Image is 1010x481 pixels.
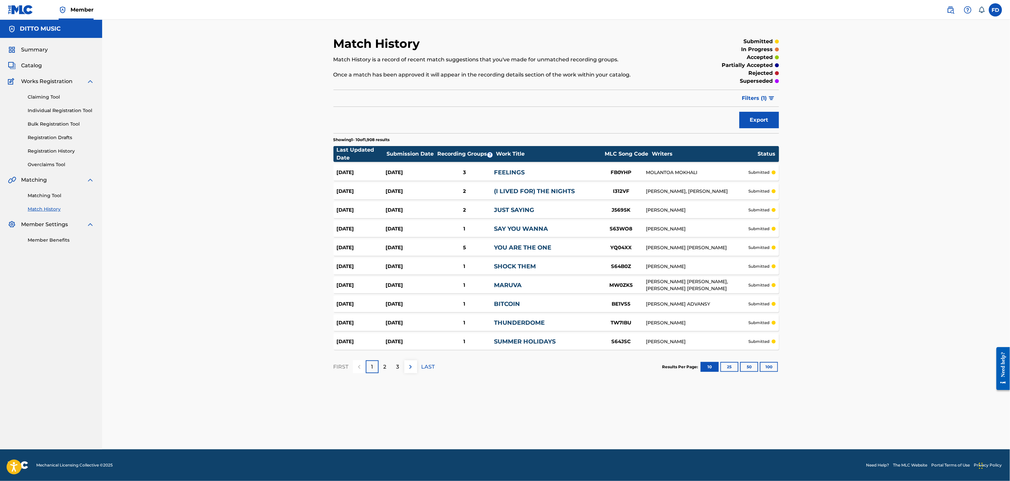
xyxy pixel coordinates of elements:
[59,6,67,14] img: Top Rightsholder
[769,96,774,100] img: filter
[646,169,748,176] div: MOLANTOA MOKHALI
[749,339,770,345] p: submitted
[86,77,94,85] img: expand
[435,169,494,176] div: 3
[494,300,520,308] a: BITCOIN
[646,278,748,292] div: [PERSON_NAME] [PERSON_NAME], [PERSON_NAME] [PERSON_NAME]
[749,207,770,213] p: submitted
[386,169,435,176] div: [DATE]
[337,319,386,327] div: [DATE]
[436,150,496,158] div: Recording Groups
[421,363,435,371] p: LAST
[722,61,773,69] p: partially accepted
[758,150,775,158] div: Status
[371,363,373,371] p: 1
[86,176,94,184] img: expand
[337,206,386,214] div: [DATE]
[646,244,748,251] div: [PERSON_NAME] [PERSON_NAME]
[866,462,889,468] a: Need Help?
[435,338,494,346] div: 1
[932,462,970,468] a: Portal Terms of Use
[337,146,386,162] div: Last Updated Date
[435,319,494,327] div: 1
[386,244,435,252] div: [DATE]
[386,282,435,289] div: [DATE]
[21,176,47,184] span: Matching
[596,169,646,176] div: FB0YHP
[333,363,349,371] p: FIRST
[646,188,748,195] div: [PERSON_NAME], [PERSON_NAME]
[386,206,435,214] div: [DATE]
[741,45,773,53] p: in progress
[596,338,646,346] div: S64JSC
[337,263,386,270] div: [DATE]
[435,188,494,195] div: 2
[8,46,48,54] a: SummarySummary
[333,56,677,64] p: Match History is a record of recent match suggestions that you've made for unmatched recording gr...
[596,188,646,195] div: I312VF
[602,150,651,158] div: MLC Song Code
[86,221,94,228] img: expand
[396,363,399,371] p: 3
[21,77,72,85] span: Works Registration
[337,244,386,252] div: [DATE]
[978,7,985,13] div: Notifications
[596,319,646,327] div: TW7IBU
[337,300,386,308] div: [DATE]
[596,244,646,252] div: YQ04XX
[760,362,778,372] button: 100
[979,456,983,476] div: Drag
[435,225,494,233] div: 1
[749,263,770,269] p: submitted
[21,221,68,228] span: Member Settings
[749,320,770,326] p: submitted
[646,263,748,270] div: [PERSON_NAME]
[749,226,770,232] p: submitted
[21,46,48,54] span: Summary
[386,225,435,233] div: [DATE]
[386,188,435,195] div: [DATE]
[71,6,94,14] span: Member
[384,363,387,371] p: 2
[977,449,1010,481] iframe: Chat Widget
[701,362,719,372] button: 10
[8,5,33,15] img: MLC Logo
[494,225,548,232] a: SAY YOU WANNA
[596,300,646,308] div: BE1VS5
[494,169,525,176] a: FEELINGS
[28,161,94,168] a: Overclaims Tool
[8,46,16,54] img: Summary
[487,152,493,158] span: ?
[333,71,677,79] p: Once a match has been approved it will appear in the recording details section of the work within...
[494,244,551,251] a: YOU ARE THE ONE
[496,150,601,158] div: Work Title
[337,225,386,233] div: [DATE]
[744,38,773,45] p: submitted
[749,301,770,307] p: submitted
[494,338,556,345] a: SUMMER HOLIDAYS
[8,77,16,85] img: Works Registration
[740,77,773,85] p: superseded
[8,221,16,228] img: Member Settings
[494,282,522,289] a: MARUVA
[739,112,779,128] button: Export
[494,263,536,270] a: SHOCK THEM
[964,6,972,14] img: help
[337,188,386,195] div: [DATE]
[386,319,435,327] div: [DATE]
[28,206,94,213] a: Match History
[944,3,957,16] a: Public Search
[435,300,494,308] div: 1
[742,94,767,102] span: Filters ( 1 )
[989,3,1002,16] div: User Menu
[8,461,28,469] img: logo
[596,263,646,270] div: S64B0Z
[28,121,94,128] a: Bulk Registration Tool
[646,319,748,326] div: [PERSON_NAME]
[947,6,955,14] img: search
[749,169,770,175] p: submitted
[738,90,779,106] button: Filters (1)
